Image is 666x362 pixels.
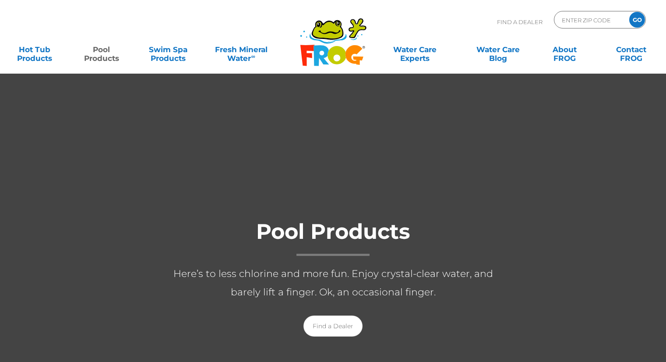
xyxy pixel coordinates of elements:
a: Fresh MineralWater∞ [209,41,274,58]
a: Find a Dealer [303,316,363,337]
p: Here’s to less chlorine and more fun. Enjoy crystal-clear water, and barely lift a finger. Ok, an... [158,265,508,302]
p: Find A Dealer [497,11,543,33]
a: Water CareBlog [472,41,524,58]
a: PoolProducts [75,41,127,58]
h1: Pool Products [158,220,508,256]
a: ContactFROG [606,41,657,58]
a: Water CareExperts [373,41,457,58]
input: GO [629,12,645,28]
a: AboutFROG [539,41,590,58]
a: Swim SpaProducts [142,41,194,58]
a: Hot TubProducts [9,41,60,58]
sup: ∞ [251,53,255,60]
input: Zip Code Form [561,14,620,26]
